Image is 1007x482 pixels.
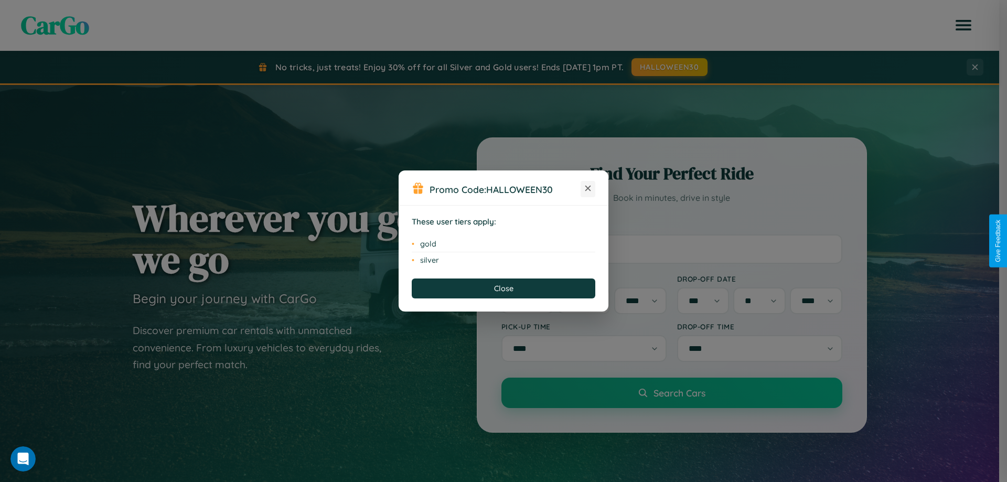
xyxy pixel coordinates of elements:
[412,217,496,227] strong: These user tiers apply:
[10,446,36,472] iframe: Intercom live chat
[994,220,1002,262] div: Give Feedback
[412,236,595,252] li: gold
[486,184,553,195] b: HALLOWEEN30
[430,184,581,195] h3: Promo Code:
[412,279,595,298] button: Close
[412,252,595,268] li: silver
